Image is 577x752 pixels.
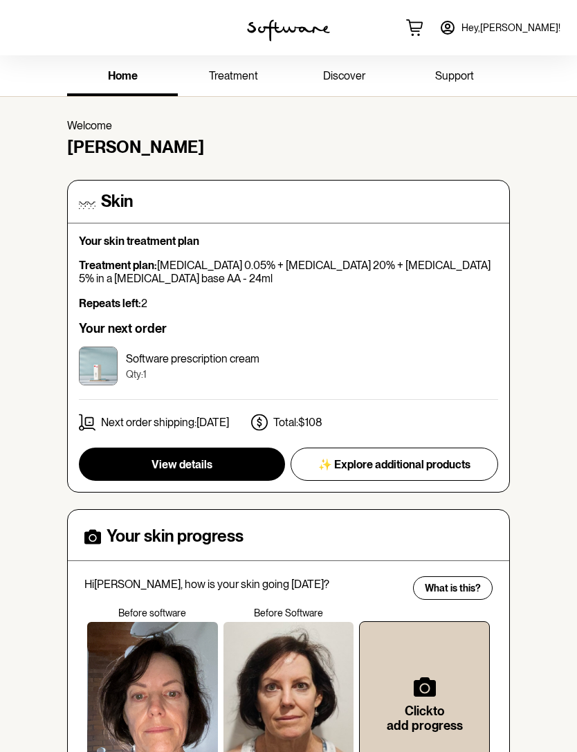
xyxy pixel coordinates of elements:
span: ✨ Explore additional products [318,458,470,471]
strong: Treatment plan: [79,259,157,272]
h6: Your next order [79,321,498,336]
p: Qty: 1 [126,369,259,380]
span: treatment [209,69,258,82]
span: View details [152,458,212,471]
span: What is this? [425,583,481,594]
img: software logo [247,19,330,42]
button: What is this? [413,576,493,600]
p: Welcome [67,119,510,132]
p: Hi [PERSON_NAME] , how is your skin going [DATE]? [84,578,404,591]
span: discover [323,69,365,82]
a: Hey,[PERSON_NAME]! [431,11,569,44]
p: Your skin treatment plan [79,235,498,248]
span: support [435,69,474,82]
p: Before Software [221,607,357,619]
strong: Repeats left: [79,297,141,310]
span: home [108,69,138,82]
span: Hey, [PERSON_NAME] ! [461,22,560,34]
p: Before software [84,607,221,619]
p: [MEDICAL_DATA] 0.05% + [MEDICAL_DATA] 20% + [MEDICAL_DATA] 5% in a [MEDICAL_DATA] base AA - 24ml [79,259,498,285]
p: Software prescription cream [126,352,259,365]
img: cktujd3cr00003e5xydhm4e2c.jpg [79,347,118,385]
p: Total: $108 [273,416,322,429]
a: treatment [178,58,288,96]
h4: Your skin progress [107,526,244,547]
button: ✨ Explore additional products [291,448,498,481]
a: home [67,58,178,96]
button: View details [79,448,285,481]
p: Next order shipping: [DATE] [101,416,229,429]
h6: Click to add progress [382,704,467,733]
a: support [399,58,510,96]
h4: Skin [101,192,133,212]
p: 2 [79,297,498,310]
h4: [PERSON_NAME] [67,138,510,158]
a: discover [288,58,399,96]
